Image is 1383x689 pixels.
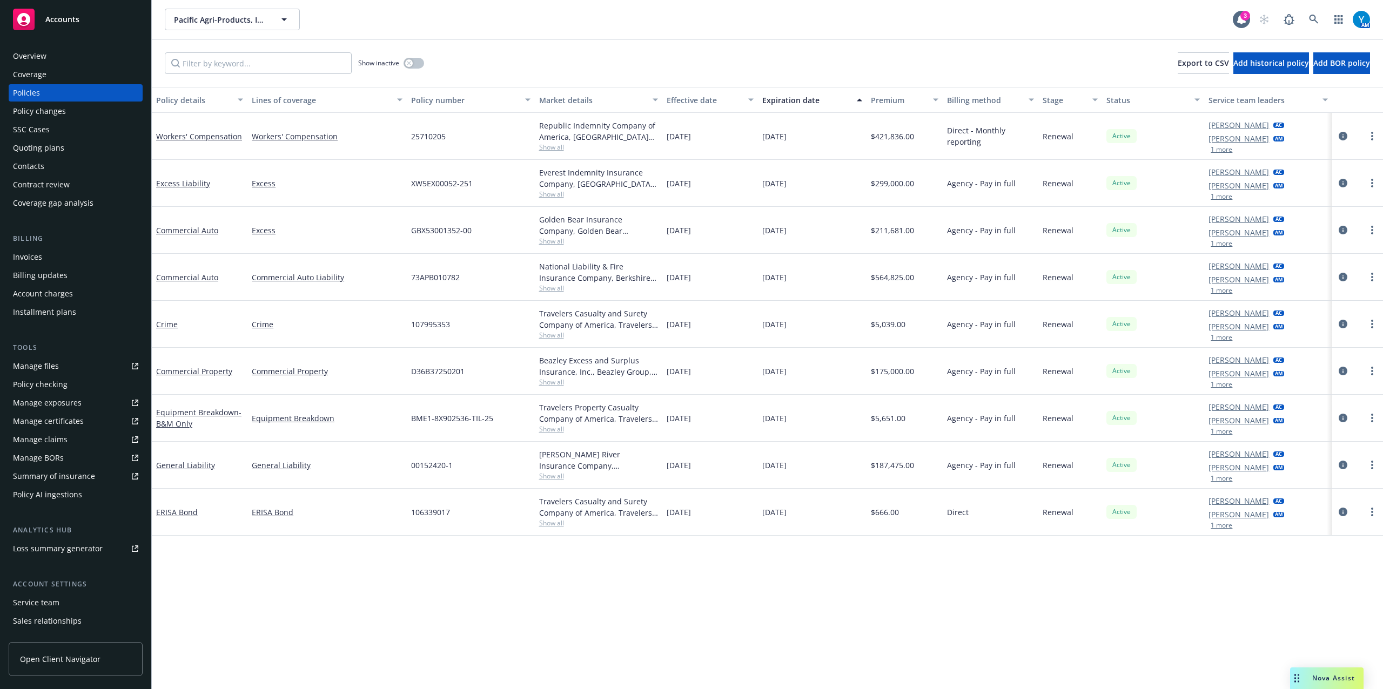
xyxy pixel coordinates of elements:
span: 73APB010782 [411,272,460,283]
button: 1 more [1211,240,1232,247]
span: Open Client Navigator [20,653,100,665]
div: Travelers Property Casualty Company of America, Travelers Insurance, Amwins [539,402,658,424]
button: Billing method [943,87,1038,113]
div: Manage files [13,357,59,375]
span: 106339017 [411,506,450,518]
div: [PERSON_NAME] River Insurance Company, [PERSON_NAME] River Group, Novatae Risk Group [539,449,658,471]
div: Travelers Casualty and Surety Company of America, Travelers Insurance [539,496,658,518]
a: circleInformation [1337,505,1350,518]
div: Coverage [13,66,46,83]
span: Nova Assist [1312,673,1355,683]
button: Add BOR policy [1313,52,1370,74]
div: SSC Cases [13,121,50,138]
div: Sales relationships [13,612,82,630]
button: 1 more [1211,428,1232,435]
div: Account settings [9,579,143,590]
span: Active [1111,413,1132,423]
a: [PERSON_NAME] [1209,495,1269,506]
div: Invoices [13,248,42,266]
button: Expiration date [758,87,867,113]
a: more [1366,271,1379,283]
span: $5,039.00 [871,319,905,330]
div: Billing updates [13,267,68,284]
a: more [1366,177,1379,190]
a: Excess [252,225,402,236]
span: Active [1111,507,1132,517]
span: [DATE] [762,413,787,424]
a: Contract review [9,176,143,193]
div: Policy AI ingestions [13,486,82,503]
span: Agency - Pay in full [947,319,1016,330]
a: Related accounts [9,631,143,648]
a: Summary of insurance [9,468,143,485]
span: [DATE] [762,272,787,283]
div: Analytics hub [9,525,143,536]
div: Drag to move [1290,667,1304,689]
a: more [1366,318,1379,330]
a: [PERSON_NAME] [1209,166,1269,178]
a: [PERSON_NAME] [1209,462,1269,473]
span: [DATE] [667,413,691,424]
div: Tools [9,342,143,353]
div: Installment plans [13,303,76,321]
div: Coverage gap analysis [13,194,93,212]
a: Loss summary generator [9,540,143,557]
button: Pacific Agri-Products, Inc. [165,9,300,30]
a: Coverage gap analysis [9,194,143,212]
span: $187,475.00 [871,460,914,471]
a: [PERSON_NAME] [1209,354,1269,366]
a: Commercial Auto [156,272,218,282]
a: [PERSON_NAME] [1209,509,1269,520]
span: Active [1111,178,1132,188]
a: [PERSON_NAME] [1209,307,1269,319]
div: Policy checking [13,376,68,393]
a: Search [1303,9,1325,30]
a: Crime [156,319,178,329]
a: [PERSON_NAME] [1209,401,1269,413]
span: Active [1111,319,1132,329]
a: [PERSON_NAME] [1209,274,1269,285]
a: Report a Bug [1278,9,1300,30]
div: Related accounts [13,631,75,648]
div: Travelers Casualty and Surety Company of America, Travelers Insurance [539,308,658,330]
a: circleInformation [1337,458,1350,471]
span: Active [1111,131,1132,141]
span: [DATE] [762,506,787,518]
button: Add historical policy [1233,52,1309,74]
div: Service team [13,594,59,611]
span: Agency - Pay in full [947,178,1016,189]
a: more [1366,130,1379,143]
span: $5,651.00 [871,413,905,424]
a: Installment plans [9,303,143,321]
a: [PERSON_NAME] [1209,260,1269,272]
span: Agency - Pay in full [947,460,1016,471]
span: $666.00 [871,506,899,518]
div: Policy number [411,94,518,106]
a: circleInformation [1337,271,1350,283]
a: [PERSON_NAME] [1209,119,1269,131]
span: Active [1111,272,1132,282]
span: Agency - Pay in full [947,225,1016,236]
a: circleInformation [1337,177,1350,190]
span: Agency - Pay in full [947,366,1016,377]
a: Service team [9,594,143,611]
a: more [1366,224,1379,237]
div: Quoting plans [13,139,64,157]
span: GBX53001352-00 [411,225,472,236]
a: Commercial Auto [156,225,218,235]
a: Equipment Breakdown [252,413,402,424]
a: Manage exposures [9,394,143,411]
button: Stage [1038,87,1102,113]
a: Contacts [9,158,143,175]
div: Billing method [947,94,1022,106]
span: Add historical policy [1233,58,1309,68]
span: Direct [947,506,969,518]
span: Renewal [1043,319,1073,330]
a: Policy AI ingestions [9,486,143,503]
span: [DATE] [667,366,691,377]
div: Summary of insurance [13,468,95,485]
a: Coverage [9,66,143,83]
span: Agency - Pay in full [947,272,1016,283]
a: Account charges [9,285,143,302]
